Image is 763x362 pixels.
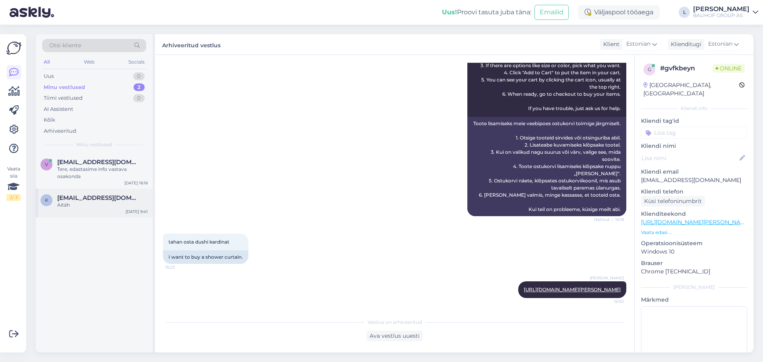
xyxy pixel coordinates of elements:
[660,64,713,73] div: # gvfkbeyn
[641,229,747,236] p: Vaata edasi ...
[162,39,221,50] label: Arhiveeritud vestlus
[641,239,747,248] p: Operatsioonisüsteem
[641,219,751,226] a: [URL][DOMAIN_NAME][PERSON_NAME]
[534,5,569,20] button: Emailid
[641,210,747,218] p: Klienditeekond
[134,83,145,91] div: 2
[641,248,747,256] p: Windows 10
[45,161,48,167] span: v
[82,57,96,67] div: Web
[594,217,624,223] span: Nähtud ✓ 16:18
[44,105,73,113] div: AI Assistent
[641,168,747,176] p: Kliendi email
[641,196,705,207] div: Küsi telefoninumbrit
[693,12,749,19] div: BAUHOF GROUP AS
[713,64,745,73] span: Online
[368,319,422,326] span: Vestlus on arhiveeritud
[126,209,148,215] div: [DATE] 9:41
[641,267,747,276] p: Chrome [TECHNICAL_ID]
[57,201,148,209] div: Aitäh
[6,194,21,201] div: 2 / 3
[442,8,531,17] div: Proovi tasuta juba täna:
[442,8,457,16] b: Uus!
[641,296,747,304] p: Märkmed
[641,142,747,150] p: Kliendi nimi
[42,57,51,67] div: All
[45,197,48,203] span: k
[524,287,621,292] a: [URL][DOMAIN_NAME][PERSON_NAME]
[76,141,112,148] span: Minu vestlused
[648,66,651,72] span: g
[600,40,620,48] div: Klient
[641,117,747,125] p: Kliendi tag'id
[124,180,148,186] div: [DATE] 16:16
[641,188,747,196] p: Kliendi telefon
[366,331,423,341] div: Ava vestlus uuesti
[168,239,229,245] span: tahan osta dushi kardinat
[6,165,21,201] div: Vaata siia
[127,57,146,67] div: Socials
[57,194,140,201] span: kirstit@gmail.com
[643,81,739,98] div: [GEOGRAPHIC_DATA], [GEOGRAPHIC_DATA]
[578,5,660,19] div: Väljaspool tööaega
[44,72,54,80] div: Uus
[641,176,747,184] p: [EMAIL_ADDRESS][DOMAIN_NAME]
[626,40,651,48] span: Estonian
[49,41,81,50] span: Otsi kliente
[480,34,622,111] span: To add a product to your cart in our online store, do this: 1. Look for products by browsing or u...
[679,7,690,18] div: L
[641,127,747,139] input: Lisa tag
[641,105,747,112] div: Kliendi info
[44,116,55,124] div: Kõik
[594,298,624,304] span: 16:30
[165,264,195,270] span: 16:23
[693,6,749,12] div: [PERSON_NAME]
[693,6,758,19] a: [PERSON_NAME]BAUHOF GROUP AS
[6,41,21,56] img: Askly Logo
[133,94,145,102] div: 0
[133,72,145,80] div: 0
[641,154,738,163] input: Lisa nimi
[57,159,140,166] span: valdoherzmann@hotmail.com
[668,40,701,48] div: Klienditugi
[163,250,248,264] div: I want to buy a shower curtain.
[590,275,624,281] span: [PERSON_NAME]
[44,127,76,135] div: Arhiveeritud
[467,117,626,216] div: Toote lisamiseks meie veebipoes ostukorvi toimige järgmiselt. 1. Otsige tooteid sirvides või otsi...
[44,94,83,102] div: Tiimi vestlused
[641,259,747,267] p: Brauser
[641,284,747,291] div: [PERSON_NAME]
[44,83,85,91] div: Minu vestlused
[708,40,732,48] span: Estonian
[57,166,148,180] div: Tere, edastasime info vastava osakonda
